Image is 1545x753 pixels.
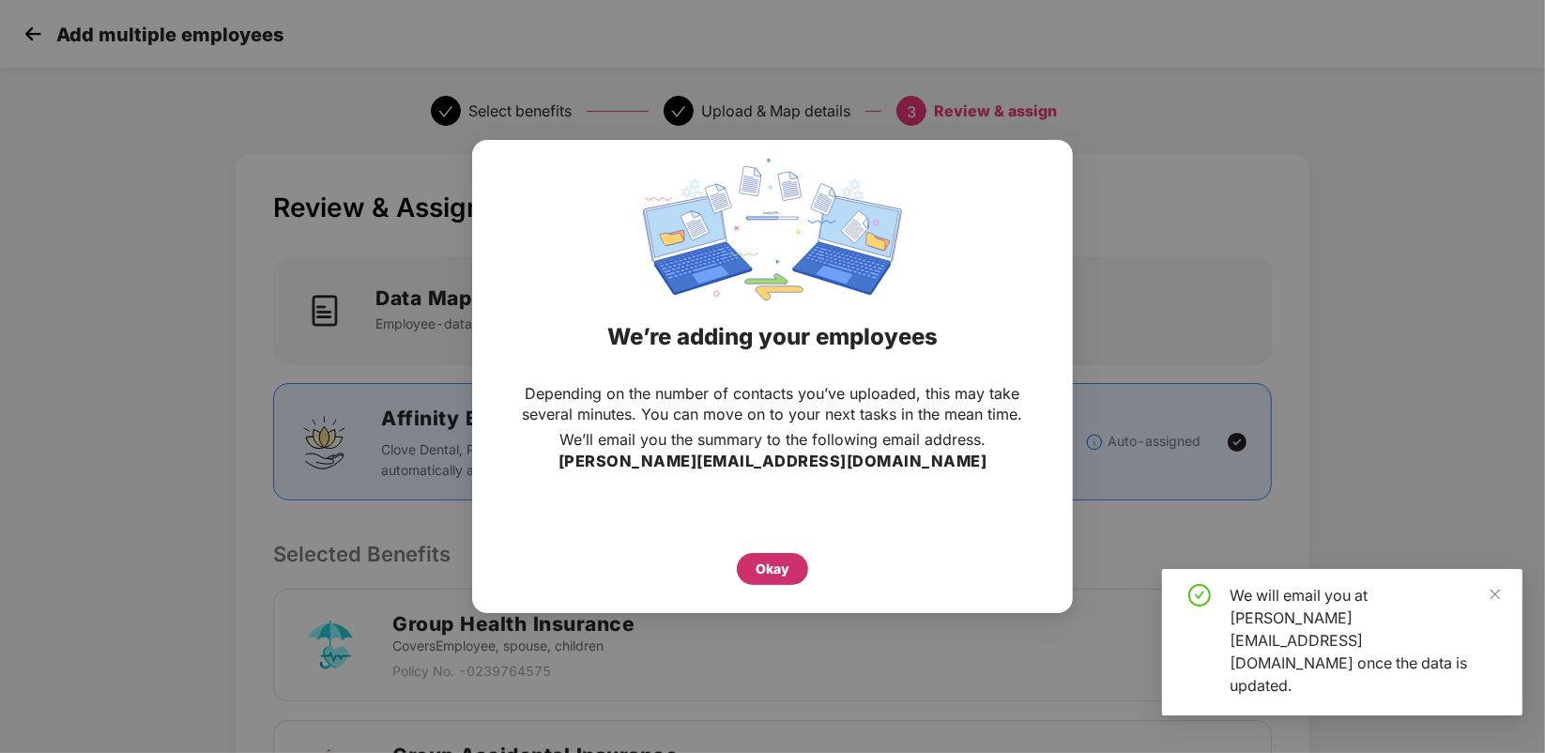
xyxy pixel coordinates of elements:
[558,450,987,474] h3: [PERSON_NAME][EMAIL_ADDRESS][DOMAIN_NAME]
[496,300,1049,374] div: We’re adding your employees
[1230,584,1500,697] div: We will email you at [PERSON_NAME][EMAIL_ADDRESS][DOMAIN_NAME] once the data is updated.
[1489,588,1502,601] span: close
[643,159,902,300] img: svg+xml;base64,PHN2ZyBpZD0iRGF0YV9zeW5jaW5nIiB4bWxucz0iaHR0cDovL3d3dy53My5vcmcvMjAwMC9zdmciIHdpZH...
[756,559,789,579] div: Okay
[510,383,1035,424] p: Depending on the number of contacts you’ve uploaded, this may take several minutes. You can move ...
[559,429,986,450] p: We’ll email you the summary to the following email address.
[1188,584,1211,607] span: check-circle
